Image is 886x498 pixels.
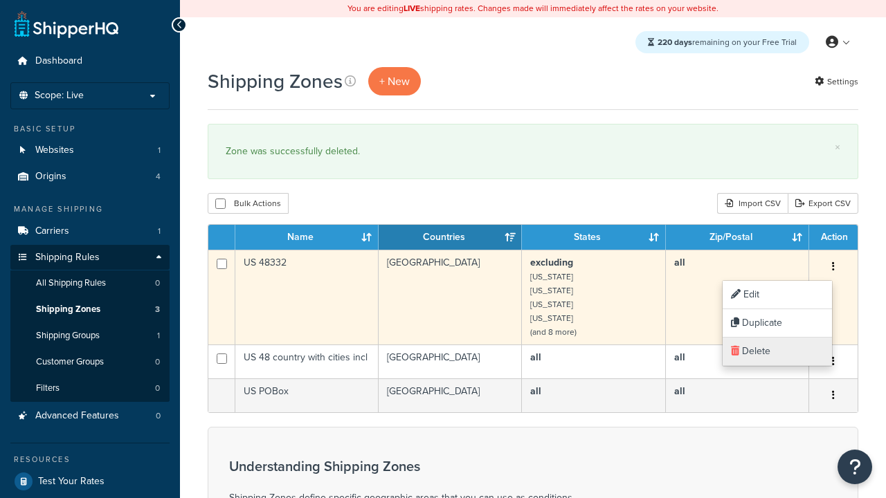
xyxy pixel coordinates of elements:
[36,304,100,315] span: Shipping Zones
[208,68,343,95] h1: Shipping Zones
[35,90,84,102] span: Scope: Live
[530,350,541,365] b: all
[674,350,685,365] b: all
[158,225,161,237] span: 1
[35,225,69,237] span: Carriers
[156,171,161,183] span: 4
[10,219,170,244] li: Carriers
[155,304,160,315] span: 3
[35,55,82,67] span: Dashboard
[10,323,170,349] a: Shipping Groups 1
[155,382,160,394] span: 0
[35,145,74,156] span: Websites
[155,356,160,368] span: 0
[379,378,522,412] td: [GEOGRAPHIC_DATA]
[10,454,170,465] div: Resources
[10,323,170,349] li: Shipping Groups
[35,410,119,422] span: Advanced Features
[674,384,685,398] b: all
[10,203,170,215] div: Manage Shipping
[368,67,421,95] a: + New
[379,73,410,89] span: + New
[10,138,170,163] a: Websites 1
[10,376,170,401] a: Filters 0
[530,298,573,311] small: [US_STATE]
[10,297,170,322] li: Shipping Zones
[36,356,104,368] span: Customer Groups
[10,270,170,296] li: All Shipping Rules
[38,476,105,488] span: Test Your Rates
[838,450,872,484] button: Open Resource Center
[530,384,541,398] b: all
[530,255,573,270] b: excluding
[723,338,832,366] a: Delete
[10,245,170,403] li: Shipping Rules
[15,10,118,38] a: ShipperHQ Home
[635,31,809,53] div: remaining on your Free Trial
[10,297,170,322] a: Shipping Zones 3
[10,164,170,190] li: Origins
[35,171,66,183] span: Origins
[156,410,161,422] span: 0
[155,277,160,289] span: 0
[723,309,832,338] a: Duplicate
[809,225,858,250] th: Action
[815,72,858,91] a: Settings
[157,330,160,342] span: 1
[404,2,420,15] b: LIVE
[10,138,170,163] li: Websites
[229,459,575,474] h3: Understanding Shipping Zones
[10,164,170,190] a: Origins 4
[522,225,665,250] th: States: activate to sort column ascending
[10,403,170,429] li: Advanced Features
[530,284,573,297] small: [US_STATE]
[158,145,161,156] span: 1
[10,123,170,135] div: Basic Setup
[835,142,840,153] a: ×
[235,378,379,412] td: US POBox
[674,255,685,270] b: all
[10,219,170,244] a: Carriers 1
[717,193,788,214] div: Import CSV
[723,281,832,309] a: Edit
[10,48,170,74] a: Dashboard
[379,344,522,378] td: [GEOGRAPHIC_DATA]
[10,349,170,375] li: Customer Groups
[530,326,577,338] small: (and 8 more)
[226,142,840,161] div: Zone was successfully deleted.
[666,225,809,250] th: Zip/Postal: activate to sort column ascending
[788,193,858,214] a: Export CSV
[36,277,106,289] span: All Shipping Rules
[658,36,692,48] strong: 220 days
[10,245,170,270] a: Shipping Rules
[379,225,522,250] th: Countries: activate to sort column ascending
[10,376,170,401] li: Filters
[35,252,100,264] span: Shipping Rules
[36,330,100,342] span: Shipping Groups
[235,225,379,250] th: Name: activate to sort column ascending
[10,270,170,296] a: All Shipping Rules 0
[530,270,573,283] small: [US_STATE]
[10,349,170,375] a: Customer Groups 0
[208,193,289,214] button: Bulk Actions
[379,250,522,344] td: [GEOGRAPHIC_DATA]
[235,250,379,344] td: US 48332
[36,382,60,394] span: Filters
[10,403,170,429] a: Advanced Features 0
[530,312,573,324] small: [US_STATE]
[10,469,170,494] a: Test Your Rates
[235,344,379,378] td: US 48 country with cities incl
